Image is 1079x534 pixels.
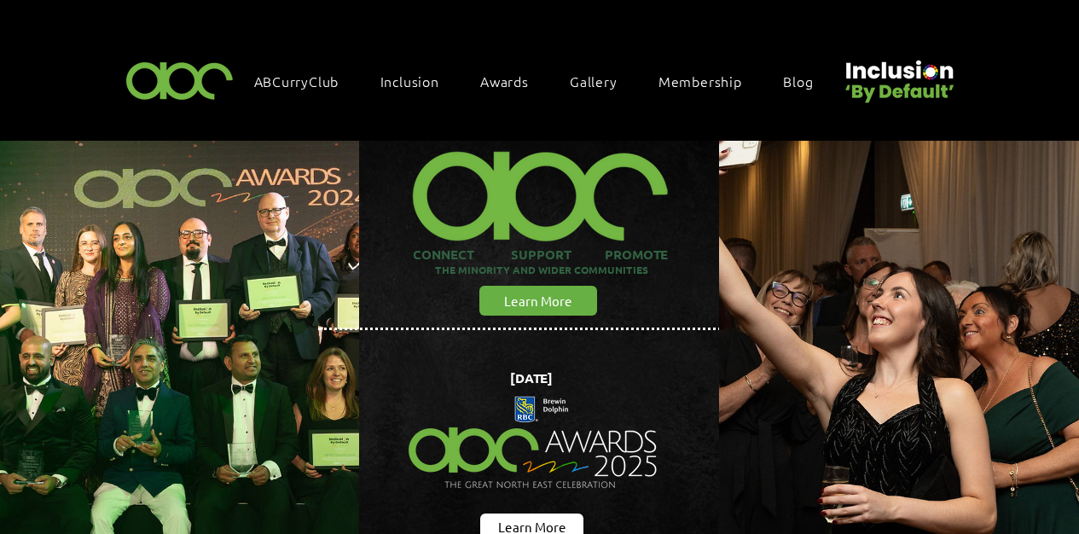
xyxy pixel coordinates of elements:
div: Inclusion [372,63,465,99]
img: ABC-Logo-Blank-Background-01-01-2_edited.png [403,130,676,246]
a: Learn More [479,286,597,316]
span: Gallery [570,72,618,90]
span: Inclusion [380,72,439,90]
span: CONNECT SUPPORT PROMOTE [413,246,668,263]
img: Untitled design (22).png [839,46,957,105]
img: Northern Insights Double Pager Apr 2025.png [393,365,674,522]
a: Gallery [561,63,643,99]
span: Blog [783,72,813,90]
img: ABC-Logo-Blank-Background-01-01-2.png [121,55,239,105]
span: THE MINORITY AND WIDER COMMUNITIES [435,263,648,276]
span: ABCurryClub [254,72,339,90]
span: Awards [480,72,529,90]
span: Learn More [504,292,572,310]
a: Blog [774,63,838,99]
nav: Site [246,63,839,99]
a: ABCurryClub [246,63,365,99]
div: Awards [472,63,554,99]
span: Membership [658,72,742,90]
span: [DATE] [510,369,553,386]
a: Membership [650,63,768,99]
